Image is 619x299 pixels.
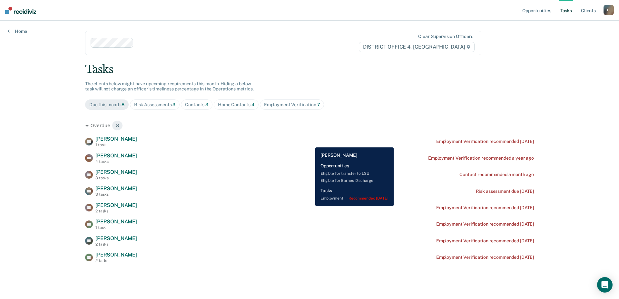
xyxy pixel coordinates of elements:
div: Employment Verification recommended a year ago [428,155,534,161]
div: 2 tasks [95,242,137,247]
div: 1 task [95,225,137,230]
span: The clients below might have upcoming requirements this month. Hiding a below task will not chang... [85,81,254,92]
span: [PERSON_NAME] [95,185,137,192]
div: Employment Verification recommended [DATE] [436,139,534,144]
div: 2 tasks [95,209,137,213]
span: [PERSON_NAME] [95,202,137,208]
span: 4 [251,102,254,107]
div: Employment Verification recommended [DATE] [436,221,534,227]
span: 3 [172,102,175,107]
span: 8 [112,120,123,131]
div: 1 task [95,143,137,147]
span: [PERSON_NAME] [95,252,137,258]
div: 2 tasks [95,258,137,263]
div: Clear supervision officers [418,34,473,39]
span: 8 [122,102,124,107]
span: [PERSON_NAME] [95,136,137,142]
div: Due this month [89,102,124,107]
div: Employment Verification recommended [DATE] [436,255,534,260]
img: Recidiviz [5,7,36,14]
div: Overdue 8 [85,120,534,131]
div: Employment Verification recommended [DATE] [436,238,534,244]
span: [PERSON_NAME] [95,235,137,241]
div: Employment Verification recommended [DATE] [436,205,534,210]
span: [PERSON_NAME] [95,219,137,225]
span: DISTRICT OFFICE 4, [GEOGRAPHIC_DATA] [359,42,475,52]
div: Employment Verification [264,102,320,107]
div: Home Contacts [218,102,254,107]
span: 3 [205,102,208,107]
button: FJ [604,5,614,15]
span: 7 [317,102,320,107]
span: [PERSON_NAME] [95,153,137,159]
div: 3 tasks [95,192,137,197]
div: Risk assessment due [DATE] [476,189,534,194]
div: Risk Assessments [134,102,176,107]
div: Contact recommended a month ago [459,172,534,177]
div: Contacts [185,102,208,107]
div: Tasks [85,63,534,76]
div: 4 tasks [95,159,137,164]
span: [PERSON_NAME] [95,169,137,175]
div: F J [604,5,614,15]
div: 3 tasks [95,176,137,180]
div: Open Intercom Messenger [597,277,613,293]
a: Home [8,28,27,34]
